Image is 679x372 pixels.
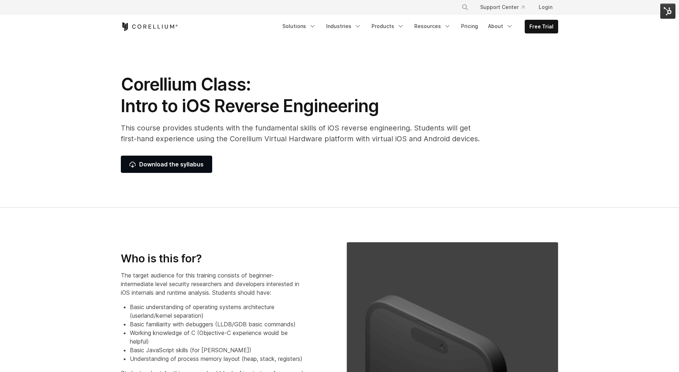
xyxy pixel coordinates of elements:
[453,1,558,14] div: Navigation Menu
[410,20,455,33] a: Resources
[130,329,305,346] li: Working knowledge of C (Objective-C experience would be helpful)
[121,156,212,173] a: Download the syllabus
[121,271,305,297] p: The target audience for this training consists of beginner-intermediate level security researcher...
[660,4,675,19] img: HubSpot Tools Menu Toggle
[130,303,305,320] li: Basic understanding of operating systems architecture (userland/kernel separation)
[367,20,409,33] a: Products
[474,1,530,14] a: Support Center
[278,20,320,33] a: Solutions
[322,20,366,33] a: Industries
[121,123,480,144] p: This course provides students with the fundamental skills of iOS reverse engineering. Students wi...
[129,160,204,169] span: Download the syllabus
[121,74,480,117] h1: Corellium Class: Intro to iOS Reverse Engineering
[533,1,558,14] a: Login
[130,320,305,329] li: Basic familiarity with debuggers (LLDB/GDB basic commands)
[457,20,482,33] a: Pricing
[484,20,518,33] a: About
[525,20,558,33] a: Free Trial
[121,252,305,266] h3: Who is this for?
[121,22,178,31] a: Corellium Home
[278,20,558,33] div: Navigation Menu
[130,354,305,363] li: Understanding of process memory layout (heap, stack, registers)
[459,1,471,14] button: Search
[130,346,305,354] li: Basic JavaScript skills (for [PERSON_NAME])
